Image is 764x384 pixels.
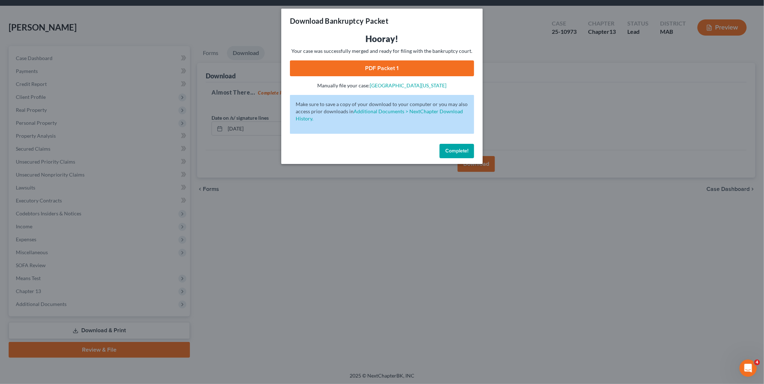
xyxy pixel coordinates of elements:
p: Your case was successfully merged and ready for filing with the bankruptcy court. [290,47,474,55]
span: Complete! [445,148,468,154]
p: Manually file your case: [290,82,474,89]
p: Make sure to save a copy of your download to your computer or you may also access prior downloads in [296,101,468,122]
iframe: Intercom live chat [740,360,757,377]
h3: Hooray! [290,33,474,45]
a: [GEOGRAPHIC_DATA][US_STATE] [370,82,447,88]
h3: Download Bankruptcy Packet [290,16,388,26]
a: PDF Packet 1 [290,60,474,76]
span: 4 [754,360,760,365]
button: Complete! [440,144,474,158]
a: Additional Documents > NextChapter Download History. [296,108,463,122]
